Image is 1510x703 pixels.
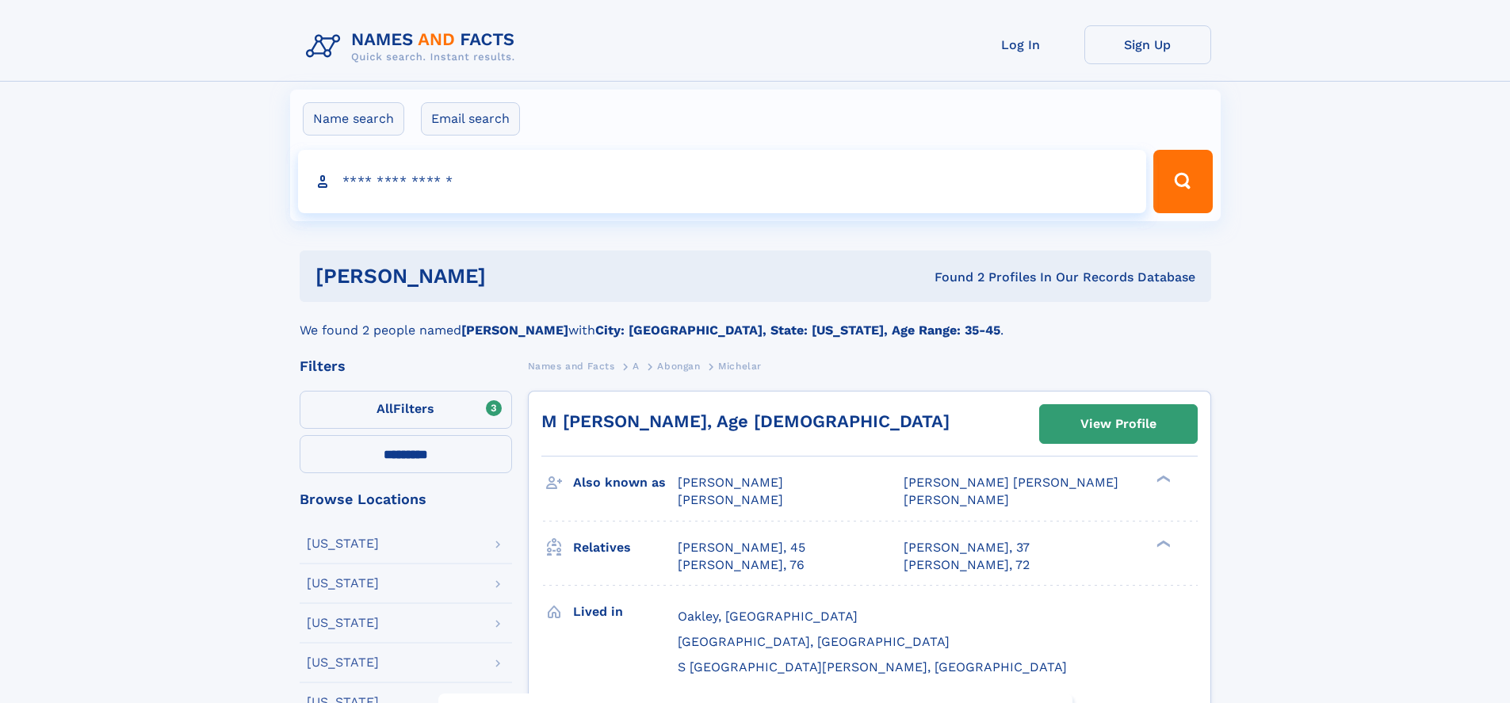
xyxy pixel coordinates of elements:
[1040,405,1197,443] a: View Profile
[573,598,678,625] h3: Lived in
[657,361,700,372] span: Abongan
[904,539,1030,556] a: [PERSON_NAME], 37
[678,492,783,507] span: [PERSON_NAME]
[573,469,678,496] h3: Also known as
[633,356,640,376] a: A
[298,150,1147,213] input: search input
[678,556,805,574] a: [PERSON_NAME], 76
[307,577,379,590] div: [US_STATE]
[300,492,512,506] div: Browse Locations
[300,391,512,429] label: Filters
[633,361,640,372] span: A
[421,102,520,136] label: Email search
[678,659,1067,674] span: S [GEOGRAPHIC_DATA][PERSON_NAME], [GEOGRAPHIC_DATA]
[678,539,805,556] a: [PERSON_NAME], 45
[377,401,393,416] span: All
[315,266,710,286] h1: [PERSON_NAME]
[958,25,1084,64] a: Log In
[657,356,700,376] a: Abongan
[307,656,379,669] div: [US_STATE]
[573,534,678,561] h3: Relatives
[528,356,615,376] a: Names and Facts
[678,609,858,624] span: Oakley, [GEOGRAPHIC_DATA]
[1080,406,1156,442] div: View Profile
[300,25,528,68] img: Logo Names and Facts
[1084,25,1211,64] a: Sign Up
[1153,474,1172,484] div: ❯
[904,556,1030,574] a: [PERSON_NAME], 72
[461,323,568,338] b: [PERSON_NAME]
[1153,538,1172,548] div: ❯
[303,102,404,136] label: Name search
[678,634,950,649] span: [GEOGRAPHIC_DATA], [GEOGRAPHIC_DATA]
[541,411,950,431] a: M [PERSON_NAME], Age [DEMOGRAPHIC_DATA]
[595,323,1000,338] b: City: [GEOGRAPHIC_DATA], State: [US_STATE], Age Range: 35-45
[904,475,1118,490] span: [PERSON_NAME] [PERSON_NAME]
[678,475,783,490] span: [PERSON_NAME]
[300,359,512,373] div: Filters
[904,492,1009,507] span: [PERSON_NAME]
[718,361,762,372] span: Michelar
[1153,150,1212,213] button: Search Button
[307,537,379,550] div: [US_STATE]
[307,617,379,629] div: [US_STATE]
[710,269,1195,286] div: Found 2 Profiles In Our Records Database
[300,302,1211,340] div: We found 2 people named with .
